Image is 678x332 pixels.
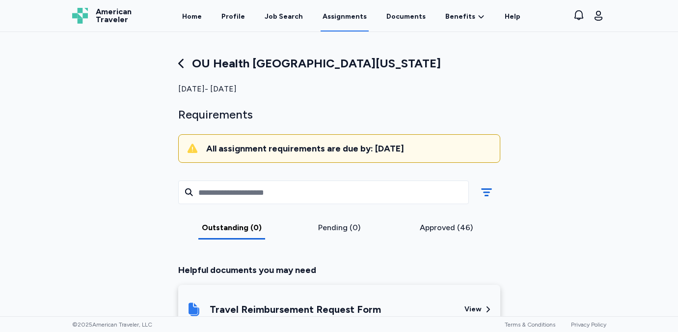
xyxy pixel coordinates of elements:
[96,8,132,24] span: American Traveler
[289,222,389,234] div: Pending (0)
[72,321,152,329] span: © 2025 American Traveler, LLC
[178,107,500,122] div: Requirements
[571,321,606,328] a: Privacy Policy
[505,321,555,328] a: Terms & Conditions
[397,222,496,234] div: Approved (46)
[445,12,485,22] a: Benefits
[72,8,88,24] img: Logo
[182,222,282,234] div: Outstanding (0)
[178,83,500,95] div: [DATE] - [DATE]
[206,143,492,154] div: All assignment requirements are due by: [DATE]
[464,304,482,314] div: View
[210,302,381,316] div: Travel Reimbursement Request Form
[445,12,475,22] span: Benefits
[265,12,303,22] div: Job Search
[178,56,500,71] div: OU Health [GEOGRAPHIC_DATA][US_STATE]
[178,263,500,277] div: Helpful documents you may need
[321,1,369,31] a: Assignments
